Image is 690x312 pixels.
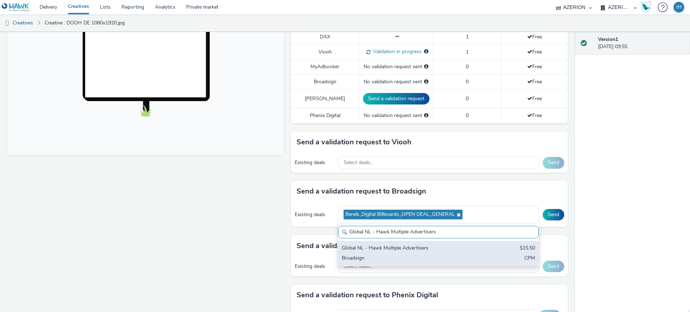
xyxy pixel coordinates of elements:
[527,112,542,119] span: Free
[424,78,428,85] div: Please select a deal below and click on Send to send a validation request to Broadsign.
[598,36,618,43] strong: Version 1
[296,241,435,251] h3: Send a validation request to MyAdbooker
[543,261,564,272] button: Send
[296,290,438,301] h3: Send a validation request to Phenix Digital
[371,48,422,55] span: Validation in progress
[363,112,429,119] div: No validation request sent
[524,255,535,263] div: CPM
[466,33,469,40] span: 1
[466,112,469,119] span: 0
[424,63,428,70] div: Please select a deal below and click on Send to send a validation request to MyAdbooker.
[291,60,359,74] td: MyAdbooker
[466,63,469,70] span: 0
[676,2,682,13] div: IH
[344,264,373,270] span: Select deals...
[344,160,373,166] span: Select deals...
[291,74,359,89] td: Broadsign
[527,95,542,102] span: Free
[640,1,651,13] img: Hawk Academy
[543,209,564,220] button: Send
[4,20,11,27] img: dooh
[527,78,542,85] span: Free
[338,226,539,238] input: Search......
[640,1,654,13] a: Hawk Academy
[41,14,128,32] a: Creative : DOOH DE 1080x1920.jpg
[296,137,411,148] h3: Send a validation request to Viooh
[527,33,542,40] span: Free
[527,63,542,70] span: Free
[291,29,359,44] td: DAX
[342,255,469,263] div: Broadsign
[342,245,469,253] div: Global NL - Hawk Multiple Advertisers
[527,48,542,55] span: Free
[466,95,469,102] span: 0
[105,22,172,143] img: Advertisement preview
[296,186,426,197] h3: Send a validation request to Broadsign
[363,78,429,85] div: No validation request sent
[345,211,455,218] span: Bereik_Digital Billboards_OPEN DEAL_GENERAL
[291,45,359,60] td: Viooh
[295,263,334,270] div: Existing deals
[295,159,334,166] div: Existing deals
[291,108,359,123] td: Phenix Digital
[363,93,429,104] button: Send a validation request
[424,112,428,119] div: Please select a deal below and click on Send to send a validation request to Phenix Digital.
[291,89,359,108] td: [PERSON_NAME]
[295,211,334,218] div: Existing deals
[466,78,469,85] span: 0
[598,36,684,51] div: [DATE] 09:55
[466,48,469,55] span: 1
[2,3,29,12] img: undefined Logo
[363,63,429,70] div: No validation request sent
[543,157,564,168] button: Send
[520,245,535,253] div: $15.50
